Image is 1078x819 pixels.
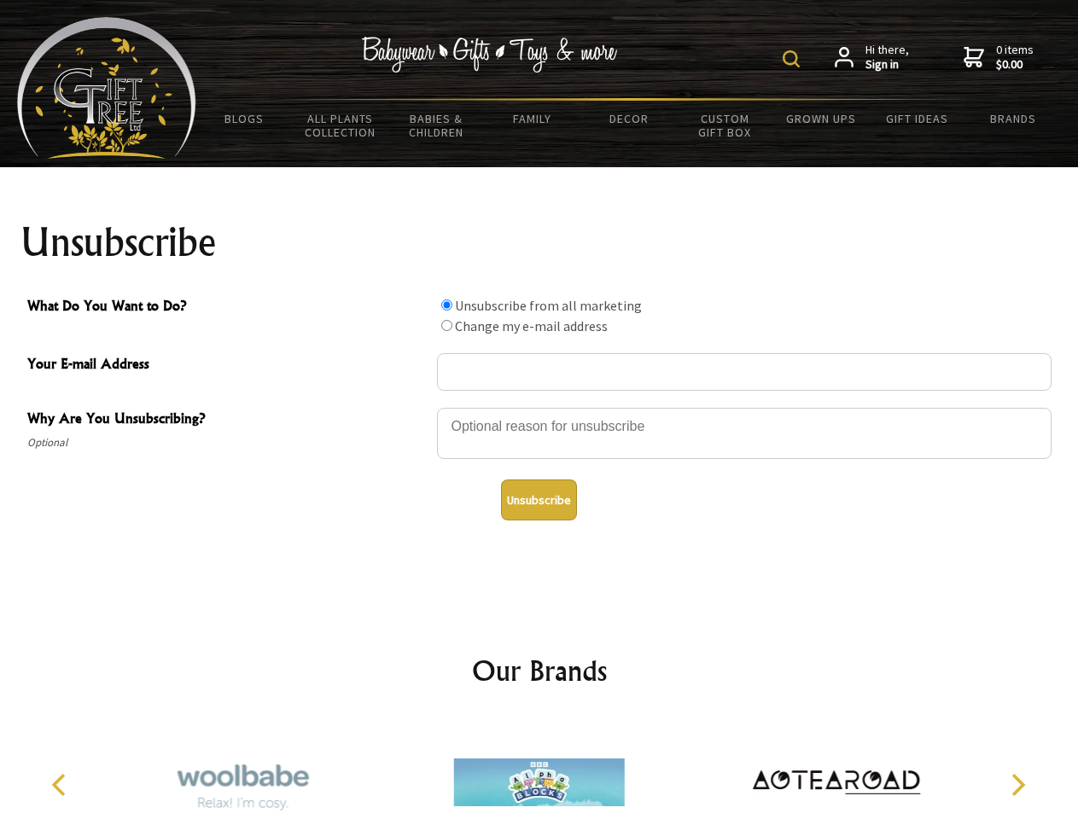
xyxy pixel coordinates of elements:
[27,433,428,453] span: Optional
[996,57,1034,73] strong: $0.00
[965,101,1062,136] a: Brands
[996,42,1034,73] span: 0 items
[293,101,389,150] a: All Plants Collection
[772,101,869,136] a: Grown Ups
[437,408,1052,459] textarea: Why Are You Unsubscribing?
[196,101,293,136] a: BLOGS
[865,43,909,73] span: Hi there,
[580,101,677,136] a: Decor
[783,50,800,67] img: product search
[17,17,196,159] img: Babyware - Gifts - Toys and more...
[869,101,965,136] a: Gift Ideas
[455,297,642,314] label: Unsubscribe from all marketing
[441,320,452,331] input: What Do You Want to Do?
[835,43,909,73] a: Hi there,Sign in
[27,408,428,433] span: Why Are You Unsubscribing?
[20,222,1058,263] h1: Unsubscribe
[43,766,80,804] button: Previous
[455,317,608,334] label: Change my e-mail address
[999,766,1036,804] button: Next
[437,353,1052,391] input: Your E-mail Address
[964,43,1034,73] a: 0 items$0.00
[34,650,1045,691] h2: Our Brands
[485,101,581,136] a: Family
[362,37,618,73] img: Babywear - Gifts - Toys & more
[27,353,428,378] span: Your E-mail Address
[441,299,452,311] input: What Do You Want to Do?
[865,57,909,73] strong: Sign in
[388,101,485,150] a: Babies & Children
[501,479,577,520] button: Unsubscribe
[27,295,428,320] span: What Do You Want to Do?
[677,101,773,150] a: Custom Gift Box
